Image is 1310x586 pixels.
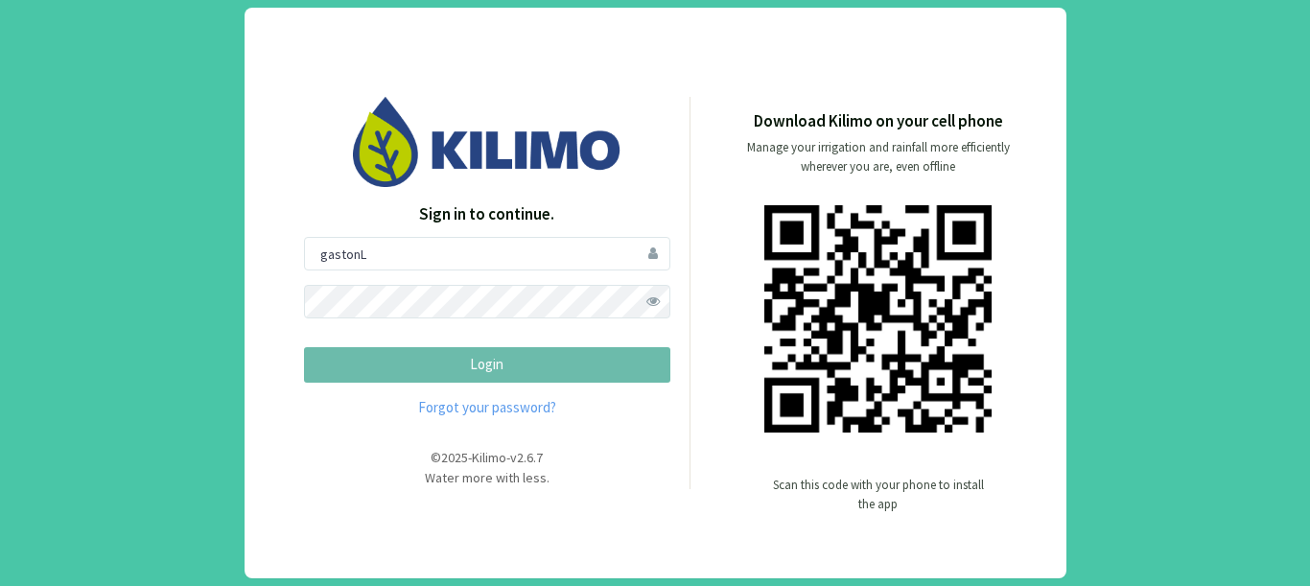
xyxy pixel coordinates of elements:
[304,202,670,227] p: Sign in to continue.
[320,354,654,376] p: Login
[506,449,510,466] span: -
[754,109,1003,134] p: Download Kilimo on your cell phone
[472,449,506,466] span: Kilimo
[431,449,441,466] span: ©
[304,237,670,270] input: User
[353,97,621,186] img: Image
[731,138,1026,176] p: Manage your irrigation and rainfall more efficiently wherever you are, even offline
[304,347,670,383] button: Login
[773,476,984,514] p: Scan this code with your phone to install the app
[764,205,992,433] img: qr code
[441,449,468,466] span: 2025
[304,397,670,419] a: Forgot your password?
[425,469,550,486] span: Water more with less.
[468,449,472,466] span: -
[510,449,543,466] span: v2.6.7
